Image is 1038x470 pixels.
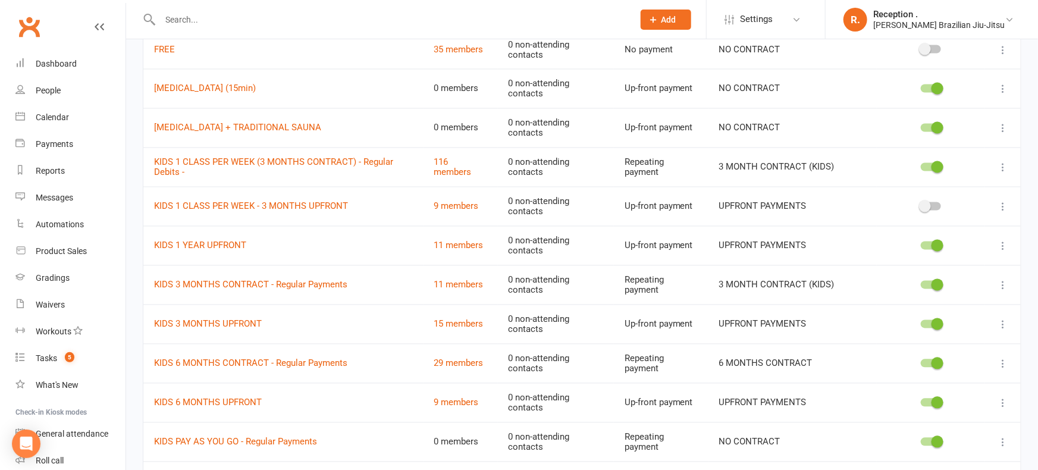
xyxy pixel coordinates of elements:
td: NO CONTRACT [708,108,877,148]
a: 35 members [434,44,484,55]
input: Search... [156,11,625,28]
td: UPFRONT PAYMENTS [708,226,877,265]
td: 0 members [424,108,498,148]
td: NO CONTRACT [708,69,877,108]
div: Messages [36,193,73,202]
a: KIDS 3 MONTHS CONTRACT - Regular Payments [154,280,347,290]
a: Calendar [15,104,126,131]
a: Workouts [15,318,126,345]
div: Calendar [36,112,69,122]
div: Tasks [36,353,57,363]
a: KIDS PAY AS YOU GO - Regular Payments [154,437,317,447]
a: 116 members [434,157,472,178]
td: Up-front payment [614,383,708,422]
td: 0 non-attending contacts [498,30,614,69]
td: 0 non-attending contacts [498,69,614,108]
div: Workouts [36,327,71,336]
td: Up-front payment [614,226,708,265]
a: KIDS 1 CLASS PER WEEK - 3 MONTHS UPFRONT [154,201,348,212]
div: General attendance [36,429,108,438]
td: NO CONTRACT [708,30,877,69]
td: Up-front payment [614,187,708,226]
td: UPFRONT PAYMENTS [708,383,877,422]
td: 0 non-attending contacts [498,108,614,148]
td: 0 non-attending contacts [498,422,614,462]
a: 9 members [434,397,479,408]
td: 3 MONTH CONTRACT (KIDS) [708,148,877,187]
td: Repeating payment [614,422,708,462]
a: People [15,77,126,104]
td: 6 MONTHS CONTRACT [708,344,877,383]
a: KIDS 1 YEAR UPFRONT [154,240,246,251]
div: R. [843,8,867,32]
div: [PERSON_NAME] Brazilian Jiu-Jitsu [873,20,1005,30]
div: People [36,86,61,95]
span: Add [661,15,676,24]
a: General attendance kiosk mode [15,421,126,447]
td: Up-front payment [614,305,708,344]
span: 5 [65,352,74,362]
div: Dashboard [36,59,77,68]
a: Waivers [15,292,126,318]
td: Repeating payment [614,148,708,187]
div: What's New [36,380,79,390]
a: Messages [15,184,126,211]
span: Settings [740,6,773,33]
td: 0 non-attending contacts [498,344,614,383]
div: Reports [36,166,65,176]
td: UPFRONT PAYMENTS [708,305,877,344]
a: Dashboard [15,51,126,77]
a: Automations [15,211,126,238]
td: 0 non-attending contacts [498,148,614,187]
a: KIDS 3 MONTHS UPFRONT [154,319,262,330]
a: [MEDICAL_DATA] + TRADITIONAL SAUNA [154,123,321,133]
a: Gradings [15,265,126,292]
a: [MEDICAL_DATA] (15min) [154,83,256,94]
a: FREE [154,44,175,55]
td: 0 non-attending contacts [498,305,614,344]
div: Roll call [36,456,64,465]
button: Add [641,10,691,30]
td: 0 non-attending contacts [498,187,614,226]
a: Reports [15,158,126,184]
a: Clubworx [14,12,44,42]
a: 29 members [434,358,484,369]
div: Open Intercom Messenger [12,430,40,458]
a: What's New [15,372,126,399]
td: Repeating payment [614,344,708,383]
div: Waivers [36,300,65,309]
a: KIDS 6 MONTHS CONTRACT - Regular Payments [154,358,347,369]
a: KIDS 1 CLASS PER WEEK (3 MONTHS CONTRACT) - Regular Debits - [154,157,393,178]
div: Automations [36,220,84,229]
a: 15 members [434,319,484,330]
td: Repeating payment [614,265,708,305]
a: Product Sales [15,238,126,265]
td: NO CONTRACT [708,422,877,462]
td: UPFRONT PAYMENTS [708,187,877,226]
td: Up-front payment [614,69,708,108]
td: 0 members [424,422,498,462]
div: Gradings [36,273,70,283]
td: 3 MONTH CONTRACT (KIDS) [708,265,877,305]
div: Payments [36,139,73,149]
a: Payments [15,131,126,158]
a: KIDS 6 MONTHS UPFRONT [154,397,262,408]
td: 0 members [424,69,498,108]
a: 11 members [434,280,484,290]
div: Product Sales [36,246,87,256]
td: 0 non-attending contacts [498,383,614,422]
td: 0 non-attending contacts [498,226,614,265]
td: 0 non-attending contacts [498,265,614,305]
td: Up-front payment [614,108,708,148]
td: No payment [614,30,708,69]
div: Reception . [873,9,1005,20]
a: 11 members [434,240,484,251]
a: Tasks 5 [15,345,126,372]
a: 9 members [434,201,479,212]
